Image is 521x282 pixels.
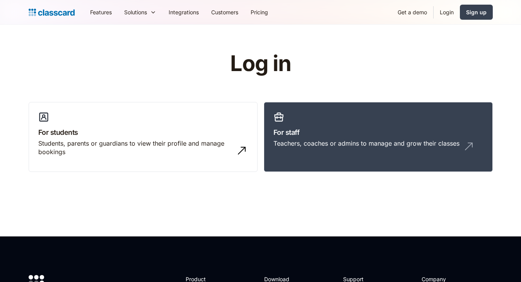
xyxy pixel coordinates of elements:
a: Customers [205,3,244,21]
div: Solutions [124,8,147,16]
a: Pricing [244,3,274,21]
div: Students, parents or guardians to view their profile and manage bookings [38,139,232,156]
h3: For staff [273,127,483,138]
a: Features [84,3,118,21]
a: For staffTeachers, coaches or admins to manage and grow their classes [264,102,493,172]
a: For studentsStudents, parents or guardians to view their profile and manage bookings [29,102,258,172]
a: Login [434,3,460,21]
a: Get a demo [391,3,433,21]
a: Sign up [460,5,493,20]
a: home [29,7,75,18]
h1: Log in [138,52,383,76]
div: Sign up [466,8,487,16]
h3: For students [38,127,248,138]
div: Teachers, coaches or admins to manage and grow their classes [273,139,460,148]
div: Solutions [118,3,162,21]
a: Integrations [162,3,205,21]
